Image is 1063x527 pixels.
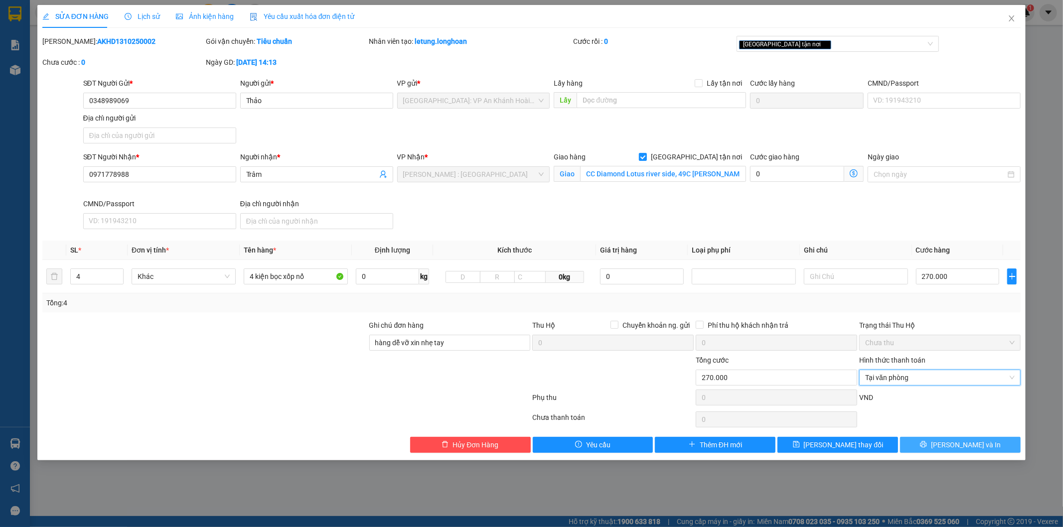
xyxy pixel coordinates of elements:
span: Thu Hộ [532,321,555,329]
input: Ghi chú đơn hàng [369,335,531,351]
input: Cước lấy hàng [750,93,864,109]
button: delete [46,268,62,284]
span: [PHONE_NUMBER] [4,34,76,51]
button: plusThêm ĐH mới [655,437,775,453]
label: Cước lấy hàng [750,79,795,87]
th: Loại phụ phí [688,241,800,260]
span: Đơn vị tính [132,246,169,254]
b: Tiêu chuẩn [257,37,292,45]
span: Giá trị hàng [600,246,637,254]
b: 0 [81,58,85,66]
span: VND [859,394,873,401]
div: Cước rồi : [573,36,735,47]
span: Hủy Đơn Hàng [453,439,498,450]
div: Chưa cước : [42,57,204,68]
span: plus [689,441,696,449]
div: CMND/Passport [83,198,236,209]
th: Ghi chú [800,241,912,260]
button: printer[PERSON_NAME] và In [900,437,1021,453]
div: SĐT Người Nhận [83,151,236,162]
span: [GEOGRAPHIC_DATA] tận nơi [739,40,831,49]
span: Ảnh kiện hàng [176,12,234,20]
span: close [822,42,827,47]
label: Ghi chú đơn hàng [369,321,424,329]
div: SĐT Người Gửi [83,78,236,89]
input: R [480,271,515,283]
span: Lấy tận nơi [703,78,746,89]
div: [PERSON_NAME]: [42,36,204,47]
span: close [1008,14,1016,22]
button: exclamation-circleYêu cầu [533,437,653,453]
div: Địa chỉ người nhận [240,198,393,209]
span: Phí thu hộ khách nhận trả [704,320,792,331]
span: Chuyển khoản ng. gửi [618,320,694,331]
span: Mã đơn: AKHD1310250002 [4,60,154,74]
img: icon [250,13,258,21]
input: Dọc đường [577,92,746,108]
div: Phụ thu [532,392,695,409]
span: CÔNG TY TNHH CHUYỂN PHÁT NHANH BẢO AN [87,34,183,52]
span: [PERSON_NAME] và In [931,439,1001,450]
b: letung.longhoan [415,37,467,45]
input: Địa chỉ của người gửi [83,128,236,143]
input: VD: Bàn, Ghế [244,268,348,284]
span: Khác [138,269,230,284]
span: printer [920,441,927,449]
span: Lấy hàng [554,79,583,87]
span: Định lượng [375,246,410,254]
span: Lịch sử [125,12,160,20]
span: SL [70,246,78,254]
span: VP Nhận [397,153,425,161]
button: Close [998,5,1026,33]
button: deleteHủy Đơn Hàng [410,437,531,453]
span: edit [42,13,49,20]
div: Chưa thanh toán [532,412,695,429]
span: clock-circle [125,13,132,20]
span: picture [176,13,183,20]
span: dollar-circle [850,169,858,177]
div: Người gửi [240,78,393,89]
div: Địa chỉ người gửi [83,113,236,124]
span: exclamation-circle [575,441,582,449]
span: [GEOGRAPHIC_DATA] tận nơi [647,151,746,162]
div: Nhân viên tạo: [369,36,572,47]
label: Ngày giao [868,153,899,161]
span: Tại văn phòng [865,370,1015,385]
span: user-add [379,170,387,178]
input: Ngày giao [874,169,1006,180]
span: Giao hàng [554,153,586,161]
span: Lấy [554,92,577,108]
span: Tổng cước [696,356,729,364]
span: Cước hàng [916,246,950,254]
input: D [446,271,480,283]
div: Tổng: 4 [46,297,410,308]
input: Địa chỉ của người nhận [240,213,393,229]
div: VP gửi [397,78,550,89]
div: Người nhận [240,151,393,162]
span: plus [1008,272,1016,280]
span: kg [419,268,429,284]
span: Chưa thu [865,335,1015,350]
span: Tên hàng [244,246,276,254]
input: Cước giao hàng [750,166,844,182]
b: AKHD1310250002 [97,37,155,45]
span: Yêu cầu xuất hóa đơn điện tử [250,12,355,20]
span: Giao [554,166,580,182]
span: Kích thước [497,246,532,254]
b: [DATE] 14:13 [236,58,277,66]
span: Thêm ĐH mới [700,439,742,450]
span: 0kg [546,271,584,283]
span: save [793,441,800,449]
b: 0 [604,37,608,45]
label: Hình thức thanh toán [859,356,925,364]
span: SỬA ĐƠN HÀNG [42,12,109,20]
input: Ghi Chú [804,268,908,284]
div: Ngày GD: [206,57,367,68]
button: plus [1007,268,1017,284]
span: [PERSON_NAME] thay đổi [804,439,884,450]
div: Trạng thái Thu Hộ [859,320,1021,331]
button: save[PERSON_NAME] thay đổi [777,437,898,453]
span: Hà Nội: VP An Khánh Hoài Đức [403,93,544,108]
span: Yêu cầu [586,439,610,450]
strong: PHIẾU DÁN LÊN HÀNG [66,4,197,18]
